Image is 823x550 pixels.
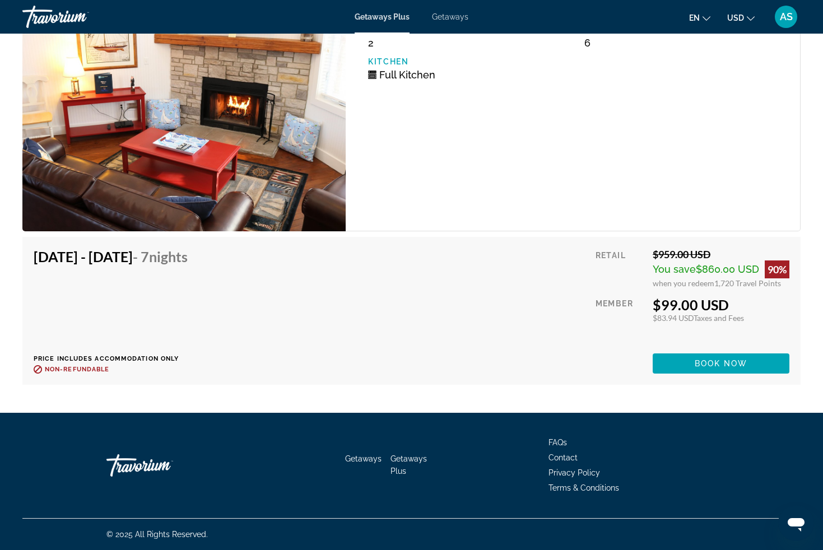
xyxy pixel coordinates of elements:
[345,454,382,463] a: Getaways
[548,468,600,477] a: Privacy Policy
[596,248,644,288] div: Retail
[689,13,700,22] span: en
[689,10,710,26] button: Change language
[771,5,801,29] button: User Menu
[368,57,573,66] p: Kitchen
[696,263,759,275] span: $860.00 USD
[727,13,744,22] span: USD
[653,278,714,288] span: when you redeem
[34,355,196,362] p: Price includes accommodation only
[727,10,755,26] button: Change currency
[596,296,644,345] div: Member
[714,278,781,288] span: 1,720 Travel Points
[584,37,590,49] span: 6
[355,12,410,21] a: Getaways Plus
[548,453,578,462] a: Contact
[653,263,696,275] span: You save
[765,260,789,278] div: 90%
[780,11,793,22] span: AS
[694,313,744,323] span: Taxes and Fees
[653,296,789,313] div: $99.00 USD
[45,366,109,373] span: Non-refundable
[379,69,435,81] span: Full Kitchen
[778,505,814,541] iframe: Button to launch messaging window
[22,2,134,31] a: Travorium
[653,353,789,374] button: Book now
[34,248,188,265] h4: [DATE] - [DATE]
[390,454,427,476] a: Getaways Plus
[653,248,789,260] div: $959.00 USD
[695,359,748,368] span: Book now
[368,37,374,49] span: 2
[653,313,789,323] div: $83.94 USD
[106,449,218,482] a: Travorium
[133,248,188,265] span: - 7
[548,438,567,447] a: FAQs
[149,248,188,265] span: Nights
[106,530,208,539] span: © 2025 All Rights Reserved.
[548,483,619,492] a: Terms & Conditions
[432,12,468,21] a: Getaways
